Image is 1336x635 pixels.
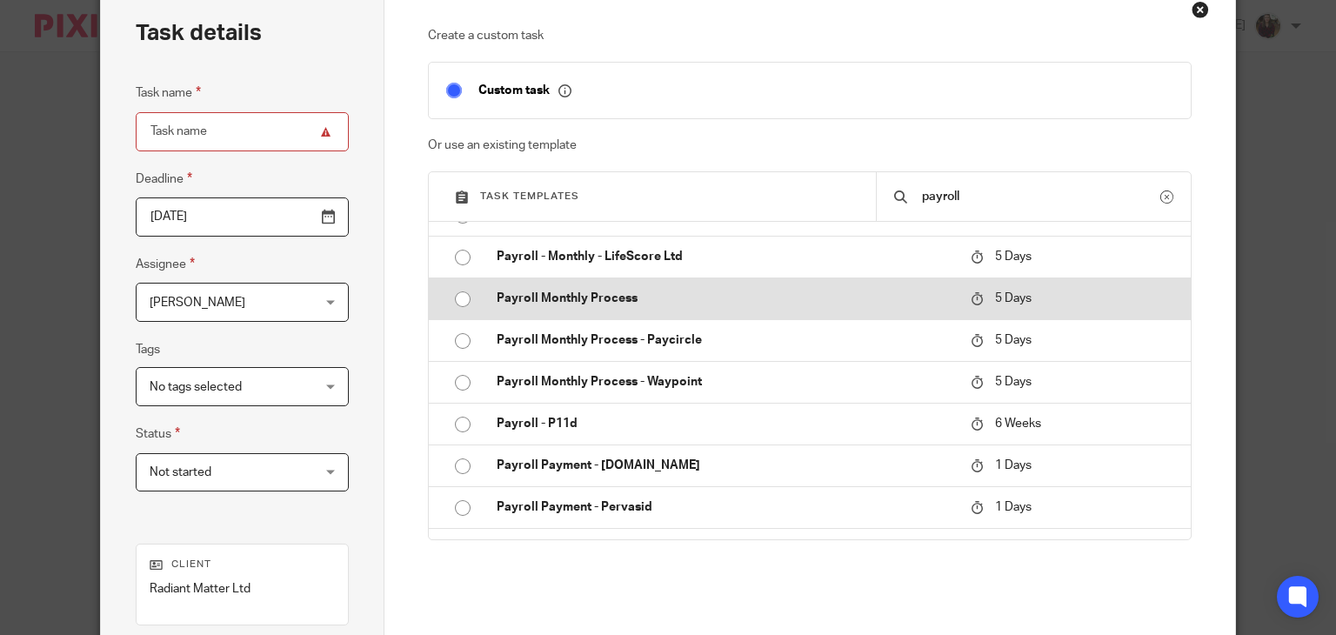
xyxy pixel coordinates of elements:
p: Client [150,558,335,571]
span: 6 Weeks [995,418,1041,430]
div: Close this dialog window [1192,1,1209,18]
span: No tags selected [150,381,242,393]
p: Payroll - P11d [497,415,953,432]
p: Or use an existing template [428,137,1192,154]
span: 5 Days [995,292,1032,304]
span: 1 Days [995,459,1032,471]
span: 1 Days [995,501,1032,513]
label: Assignee [136,254,195,274]
p: Payroll Monthly Process - Waypoint [497,373,953,391]
label: Tags [136,341,160,358]
label: Status [136,424,180,444]
label: Task name [136,83,201,103]
p: Custom task [478,83,571,98]
input: Pick a date [136,197,349,237]
p: Payroll Monthly Process - Paycircle [497,331,953,349]
span: 5 Days [995,251,1032,263]
h2: Task details [136,18,262,48]
label: Deadline [136,169,192,189]
span: [PERSON_NAME] [150,297,245,309]
span: 5 Days [995,376,1032,388]
span: Task templates [480,191,579,201]
span: 5 Days [995,334,1032,346]
p: Payroll Monthly Process [497,290,953,307]
p: Payroll Payment - [DOMAIN_NAME] [497,457,953,474]
span: Not started [150,466,211,478]
p: Create a custom task [428,27,1192,44]
p: Payroll Payment - Pervasid [497,498,953,516]
input: Search... [920,187,1160,206]
p: Radiant Matter Ltd [150,580,335,598]
p: Payroll - Monthly - LifeScore Ltd [497,248,953,265]
input: Task name [136,112,349,151]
